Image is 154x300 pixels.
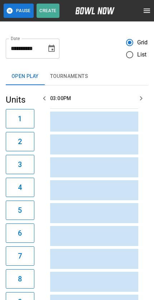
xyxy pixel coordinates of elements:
button: 1 [6,109,34,128]
button: 7 [6,246,34,266]
button: Choose date, selected date is Aug 27, 2025 [44,41,59,56]
h6: 6 [18,227,22,239]
h6: 5 [18,205,22,216]
div: inventory tabs [6,68,148,85]
button: Create [37,4,59,18]
button: open drawer [140,4,154,18]
button: Pause [4,4,34,18]
h6: 3 [18,159,22,170]
th: 03:00PM [50,88,151,109]
h6: 8 [18,273,22,285]
h6: 7 [18,250,22,262]
h6: 4 [18,182,22,193]
button: 2 [6,132,34,151]
button: 5 [6,201,34,220]
button: Open Play [6,68,44,85]
span: Grid [137,38,148,47]
button: 3 [6,155,34,174]
button: 8 [6,269,34,289]
span: List [137,50,147,59]
button: 4 [6,178,34,197]
h6: 1 [18,113,22,124]
h6: 2 [18,136,22,147]
button: 6 [6,223,34,243]
img: logo [75,7,115,14]
button: Tournaments [44,68,94,85]
h5: Units [6,94,34,105]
